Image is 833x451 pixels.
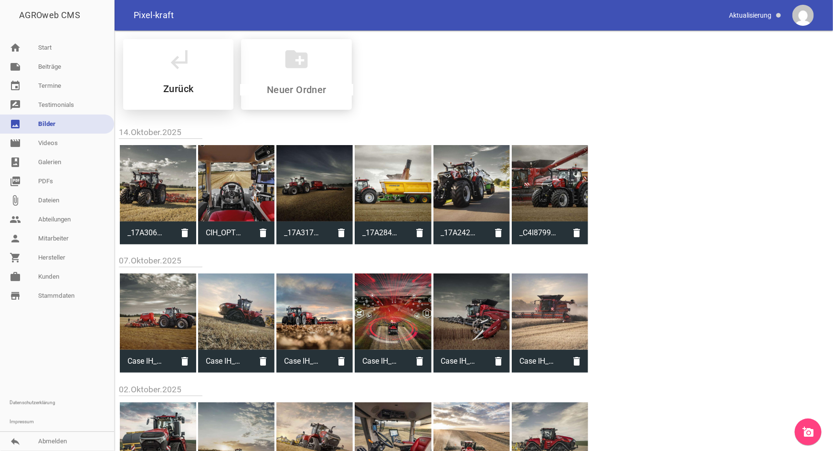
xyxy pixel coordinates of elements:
i: delete [565,221,588,244]
i: create_new_folder [283,46,310,73]
i: delete [487,350,510,373]
i: rate_review [10,99,21,111]
i: delete [252,221,274,244]
i: delete [409,221,432,244]
span: _17A3065-res.jpg [120,220,173,245]
i: delete [173,350,196,373]
i: person [10,233,21,244]
span: Case IH_FieldOps visual with Steiger 785 Quadtrac.jpg [355,349,408,374]
input: Neuer Ordner [240,84,353,95]
div: CASE IH [123,39,233,110]
i: movie [10,137,21,149]
h2: 02.Oktober.2025 [119,383,589,396]
i: attach_file [10,195,21,206]
i: delete [565,350,588,373]
span: _17A2849-1_res-2.jpg [355,220,408,245]
span: Case IH_AF10.jpg [433,349,487,374]
h5: Zurück [163,84,193,94]
i: work [10,271,21,283]
i: delete [173,221,196,244]
span: CIH_OPTUM_440_MY26__17A2915_res.jpg [198,220,252,245]
i: delete [409,350,432,373]
h2: 07.Oktober.2025 [119,254,589,267]
i: home [10,42,21,53]
span: Case IH_Magnum 405.jpg [120,349,173,374]
i: people [10,214,21,225]
i: delete [487,221,510,244]
i: event [10,80,21,92]
i: subdirectory_arrow_left [165,46,192,73]
span: _17A3175-res.jpg [276,220,330,245]
i: shopping_cart [10,252,21,263]
i: reply [10,436,21,447]
i: delete [330,221,353,244]
i: store_mall_directory [10,290,21,302]
span: Case IH_New Steiger 785 Quadtrac.jpg [198,349,252,374]
i: picture_as_pdf [10,176,21,187]
span: Pixel-kraft [134,11,174,20]
span: _17A2420-res.jpg [433,220,487,245]
span: _C4I8799-res-2.jpg [512,220,565,245]
i: photo_album [10,157,21,168]
i: delete [252,350,274,373]
h2: 14.Oktober.2025 [119,126,589,139]
i: note [10,61,21,73]
span: Case IH_Puma 260.jpg [276,349,330,374]
i: delete [330,350,353,373]
i: image [10,118,21,130]
i: add_a_photo [802,426,814,438]
span: Case IH_Axial_Flow 160.jpg [512,349,565,374]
